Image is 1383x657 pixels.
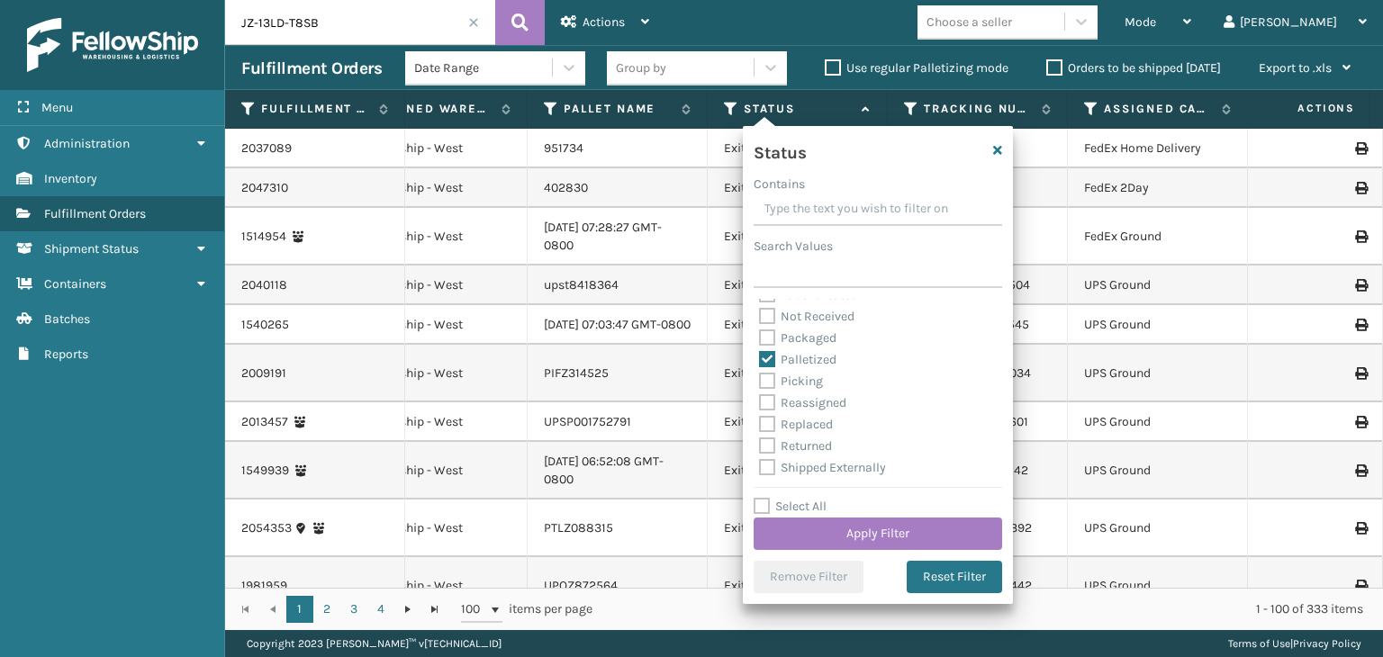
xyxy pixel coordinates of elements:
a: 2 [313,596,340,623]
label: Tracking Number [924,101,1033,117]
td: Exit Scan [708,402,888,442]
label: Use regular Palletizing mode [825,60,1008,76]
a: 2040118 [241,276,287,294]
i: Print Label [1355,182,1366,194]
td: UPS Ground [1068,442,1248,499]
span: Fulfillment Orders [44,206,146,221]
td: Fellowship - West [348,208,528,265]
div: 1 - 100 of 333 items [618,600,1363,618]
td: UPS Ground [1068,305,1248,345]
div: Date Range [414,58,554,77]
span: items per page [461,596,592,623]
td: Exit Scan [708,557,888,615]
label: Search Values [754,237,833,256]
label: Not Received [759,309,854,324]
i: Print Label [1355,367,1366,380]
a: Terms of Use [1228,637,1290,650]
button: Remove Filter [754,561,863,593]
td: Fellowship - West [348,499,528,557]
div: Choose a seller [927,13,1012,31]
td: Fellowship - West [348,129,528,168]
a: 2054353 [241,519,292,537]
button: Reset Filter [907,561,1002,593]
td: PTLZ088315 [528,499,708,557]
td: Exit Scan [708,168,888,208]
td: 951734 [528,129,708,168]
label: Shipped Externally [759,460,886,475]
span: Mode [1125,14,1156,30]
td: Exit Scan [708,305,888,345]
a: 1 [286,596,313,623]
a: 1540265 [241,316,289,334]
td: Fellowship - West [348,305,528,345]
img: logo [27,18,198,72]
label: Palletized [759,352,836,367]
button: Apply Filter [754,517,1002,550]
label: Contains [754,175,805,193]
td: PIFZ314525 [528,345,708,402]
span: Reports [44,346,88,362]
td: Exit Scan [708,499,888,557]
label: Picking [759,373,823,389]
td: UPS Ground [1068,345,1248,402]
td: [DATE] 06:52:08 GMT-0800 [528,442,708,499]
td: UPSP001752791 [528,402,708,442]
a: 4 [367,596,394,623]
i: Print Label [1355,230,1366,243]
label: Assigned Warehouse [364,101,493,117]
td: Fellowship - West [348,402,528,442]
span: 100 [461,600,488,618]
a: Go to the last page [421,596,448,623]
td: Fellowship - West [348,442,528,499]
span: Containers [44,276,106,292]
td: UPS Ground [1068,557,1248,615]
i: Print Label [1355,522,1366,535]
td: FedEx Home Delivery [1068,129,1248,168]
a: 1549939 [241,462,289,480]
td: FedEx Ground [1068,208,1248,265]
label: Orders to be shipped [DATE] [1046,60,1221,76]
label: Status [744,101,853,117]
label: Fulfillment Order Id [261,101,370,117]
td: [DATE] 07:03:47 GMT-0800 [528,305,708,345]
i: Print Label [1355,142,1366,155]
td: UPS Ground [1068,265,1248,305]
span: Actions [1241,94,1366,123]
td: [DATE] 07:28:27 GMT-0800 [528,208,708,265]
td: Exit Scan [708,208,888,265]
td: Exit Scan [708,442,888,499]
td: UPS Ground [1068,402,1248,442]
a: 2037089 [241,139,292,157]
td: Fellowship - West [348,557,528,615]
span: Menu [41,100,73,115]
a: 2009191 [241,364,286,382]
label: Returned [759,438,832,454]
i: Print Label [1355,580,1366,592]
a: Go to the next page [394,596,421,623]
a: 3 [340,596,367,623]
span: Go to the next page [401,602,415,616]
a: 1981959 [241,577,287,595]
td: upst8418364 [528,265,708,305]
input: Type the text you wish to filter on [754,193,1002,226]
span: Go to the last page [428,602,442,616]
div: | [1228,630,1361,657]
td: Exit Scan [708,129,888,168]
span: Shipment Status [44,241,139,256]
td: UPOZ872564 [528,557,708,615]
span: Administration [44,136,130,151]
span: Export to .xls [1259,60,1332,76]
p: Copyright 2023 [PERSON_NAME]™ v [TECHNICAL_ID] [247,630,502,657]
span: Actions [583,14,625,30]
td: Fellowship - West [348,168,528,208]
label: Reassigned [759,395,846,410]
a: 1514954 [241,228,286,246]
i: Print Label [1355,464,1366,477]
div: Group by [616,58,666,77]
h3: Fulfillment Orders [241,58,382,79]
td: UPS Ground [1068,499,1248,557]
span: Inventory [44,171,97,186]
a: 2047310 [241,179,288,197]
i: Print Label [1355,416,1366,428]
span: Batches [44,311,90,327]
